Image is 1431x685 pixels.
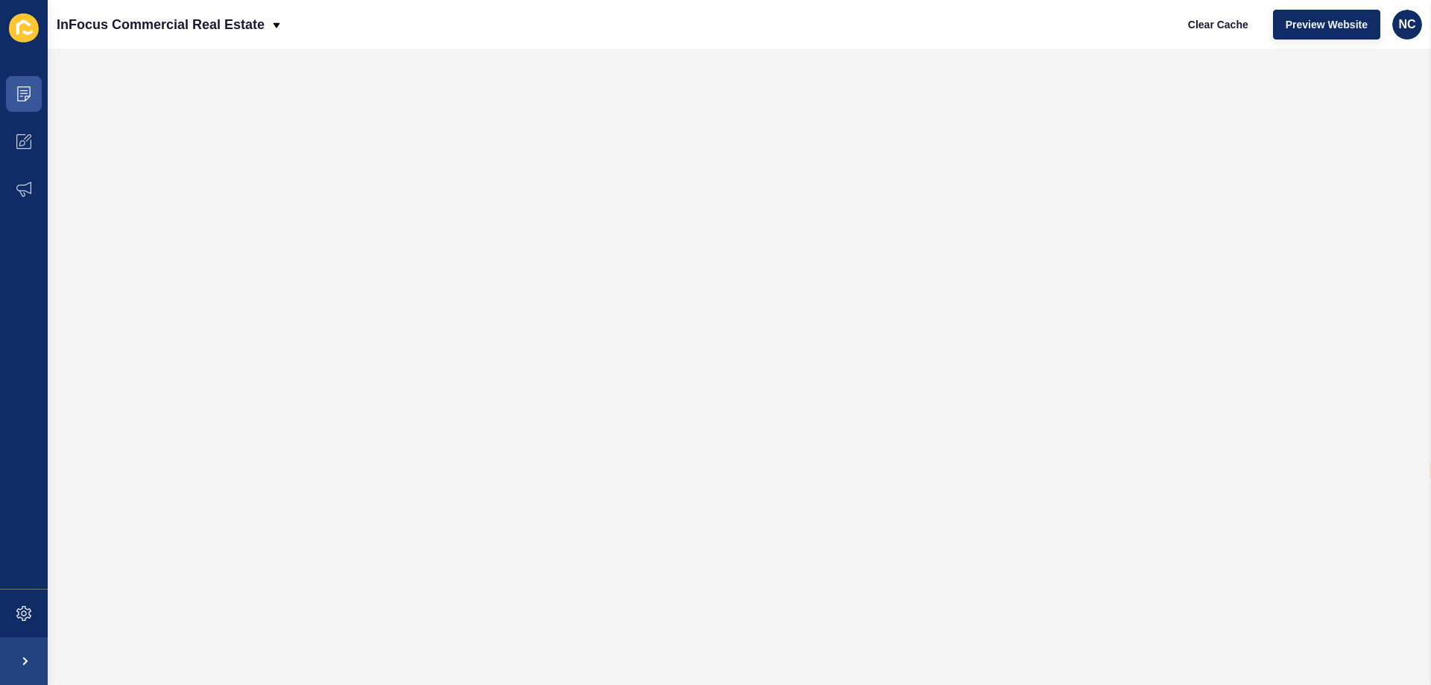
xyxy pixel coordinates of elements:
span: Clear Cache [1188,17,1248,32]
button: Clear Cache [1175,10,1261,40]
span: Preview Website [1286,17,1368,32]
button: Preview Website [1273,10,1380,40]
p: InFocus Commercial Real Estate [57,6,265,43]
span: NC [1398,17,1415,32]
